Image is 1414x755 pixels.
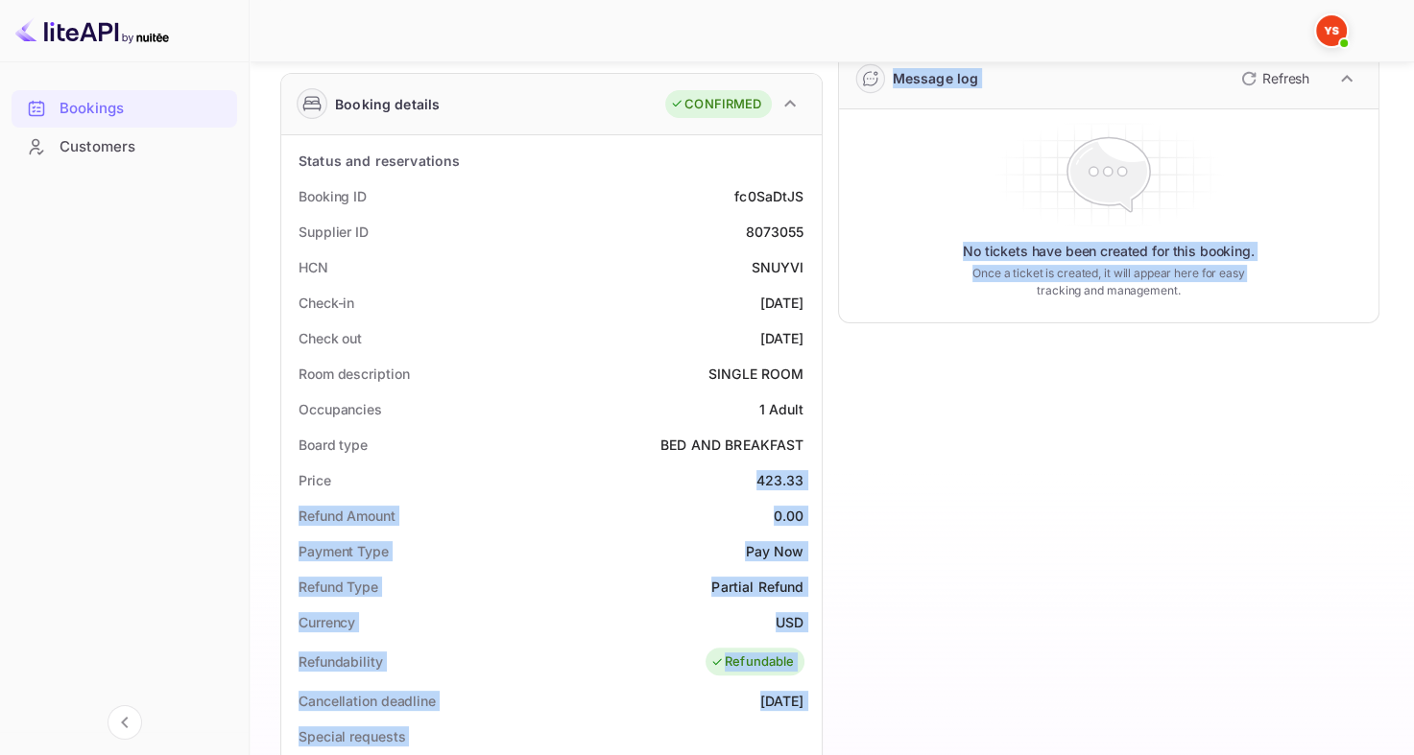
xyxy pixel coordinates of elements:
div: 423.33 [756,470,804,490]
div: Refundable [710,652,795,672]
div: Price [299,470,331,490]
p: Refresh [1262,68,1309,88]
div: Room description [299,364,409,384]
div: BED AND BREAKFAST [660,435,804,455]
div: 8073055 [745,222,803,242]
div: Partial Refund [711,577,803,597]
div: 1 Adult [758,399,803,419]
div: SNUYVI [752,257,804,277]
button: Collapse navigation [108,705,142,740]
div: Supplier ID [299,222,369,242]
div: Booking details [335,94,440,114]
img: LiteAPI logo [15,15,169,46]
div: Booking ID [299,186,367,206]
div: Payment Type [299,541,389,561]
div: SINGLE ROOM [708,364,804,384]
div: fc0SaDtJS [734,186,803,206]
div: Bookings [12,90,237,128]
div: Check out [299,328,362,348]
div: Board type [299,435,368,455]
div: Customers [12,129,237,166]
div: 0.00 [774,506,804,526]
div: [DATE] [760,328,804,348]
a: Bookings [12,90,237,126]
div: Bookings [60,98,228,120]
div: Refund Type [299,577,378,597]
div: Refund Amount [299,506,395,526]
div: Check-in [299,293,354,313]
div: USD [776,612,803,632]
p: No tickets have been created for this booking. [963,242,1255,261]
div: Cancellation deadline [299,691,436,711]
div: Status and reservations [299,151,460,171]
div: Currency [299,612,355,632]
div: Pay Now [745,541,803,561]
div: Special requests [299,726,405,746]
img: Yandex Support [1316,15,1347,46]
p: Once a ticket is created, it will appear here for easy tracking and management. [964,265,1253,299]
div: CONFIRMED [670,95,761,114]
div: [DATE] [760,691,804,711]
div: Occupancies [299,399,382,419]
div: Customers [60,136,228,158]
div: Refundability [299,651,383,672]
div: [DATE] [760,293,804,313]
div: Message log [893,68,979,88]
div: HCN [299,257,328,277]
button: Refresh [1230,63,1317,94]
a: Customers [12,129,237,164]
